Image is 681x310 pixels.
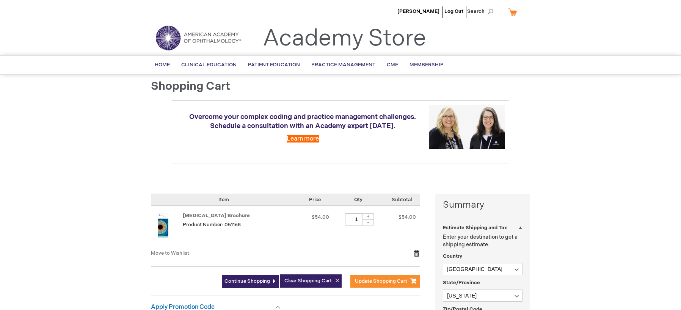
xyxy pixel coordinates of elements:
button: Update Shopping Cart [350,275,420,288]
span: $54.00 [399,214,416,220]
strong: Summary [443,199,523,211]
span: Clear Shopping Cart [284,278,332,284]
span: Practice Management [311,62,375,68]
span: Item [218,197,229,203]
a: [MEDICAL_DATA] Brochure [183,213,250,219]
span: Qty [354,197,362,203]
a: [PERSON_NAME] [397,8,439,14]
img: Amblyopia Brochure [151,213,175,238]
span: Clinical Education [181,62,237,68]
p: Enter your destination to get a shipping estimate. [443,233,523,249]
div: + [362,213,374,220]
span: Subtotal [392,197,412,203]
span: CME [387,62,398,68]
span: Country [443,253,462,259]
a: Academy Store [263,25,426,52]
span: Search [467,4,496,19]
strong: Estimate Shipping and Tax [443,225,507,231]
span: State/Province [443,280,480,286]
span: Update Shopping Cart [355,278,407,284]
a: Amblyopia Brochure [151,213,183,242]
span: Shopping Cart [151,80,230,93]
a: Move to Wishlist [151,250,189,256]
span: Product Number: 051168 [183,222,241,228]
a: Log Out [444,8,463,14]
img: Schedule a consultation with an Academy expert today [429,105,505,149]
span: Continue Shopping [224,278,270,284]
span: Patient Education [248,62,300,68]
span: $54.00 [312,214,329,220]
span: Home [155,62,170,68]
span: Price [309,197,321,203]
button: Clear Shopping Cart [280,274,342,288]
a: Continue Shopping [222,275,279,288]
input: Qty [345,213,368,225]
span: Membership [410,62,444,68]
div: - [362,219,374,225]
span: Overcome your complex coding and practice management challenges. Schedule a consultation with an ... [189,113,416,130]
a: Learn more [287,135,319,142]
